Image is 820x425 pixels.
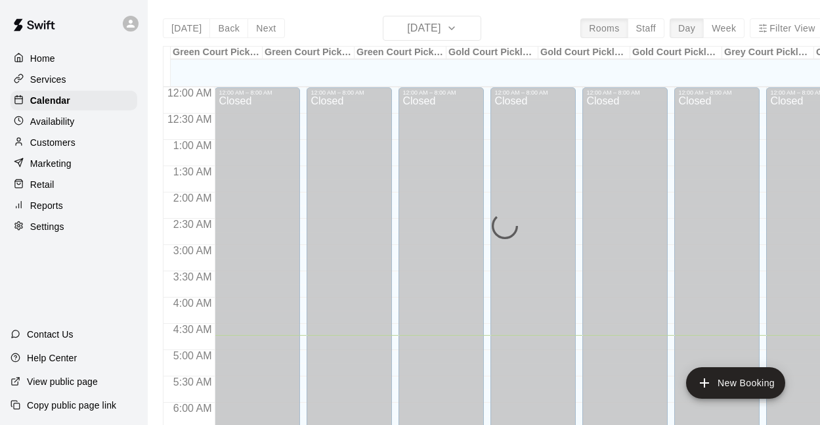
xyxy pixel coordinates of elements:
[30,94,70,107] p: Calendar
[11,196,137,215] a: Reports
[170,324,215,335] span: 4:30 AM
[355,47,446,59] div: Green Court Pickleball #3
[170,166,215,177] span: 1:30 AM
[263,47,355,59] div: Green Court Pickleball #2
[30,115,75,128] p: Availability
[27,328,74,341] p: Contact Us
[11,217,137,236] a: Settings
[311,89,388,96] div: 12:00 AM – 8:00 AM
[170,298,215,309] span: 4:00 AM
[11,91,137,110] a: Calendar
[11,154,137,173] a: Marketing
[30,73,66,86] p: Services
[170,271,215,282] span: 3:30 AM
[170,403,215,414] span: 6:00 AM
[27,399,116,412] p: Copy public page link
[11,70,137,89] a: Services
[170,140,215,151] span: 1:00 AM
[30,136,76,149] p: Customers
[586,89,664,96] div: 12:00 AM – 8:00 AM
[30,199,63,212] p: Reports
[722,47,814,59] div: Grey Court Pickleball #1
[11,175,137,194] a: Retail
[630,47,722,59] div: Gold Court Pickleball #3
[170,376,215,388] span: 5:30 AM
[402,89,480,96] div: 12:00 AM – 8:00 AM
[686,367,785,399] button: add
[30,157,72,170] p: Marketing
[538,47,630,59] div: Gold Court Pickleball #2
[494,89,572,96] div: 12:00 AM – 8:00 AM
[11,49,137,68] a: Home
[170,219,215,230] span: 2:30 AM
[11,133,137,152] a: Customers
[30,52,55,65] p: Home
[27,375,98,388] p: View public page
[11,112,137,131] a: Availability
[164,114,215,125] span: 12:30 AM
[171,47,263,59] div: Green Court Pickleball #1
[170,350,215,361] span: 5:00 AM
[678,89,756,96] div: 12:00 AM – 8:00 AM
[30,178,54,191] p: Retail
[170,192,215,204] span: 2:00 AM
[27,351,77,365] p: Help Center
[30,220,64,233] p: Settings
[219,89,296,96] div: 12:00 AM – 8:00 AM
[170,245,215,256] span: 3:00 AM
[164,87,215,99] span: 12:00 AM
[446,47,538,59] div: Gold Court Pickleball #1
